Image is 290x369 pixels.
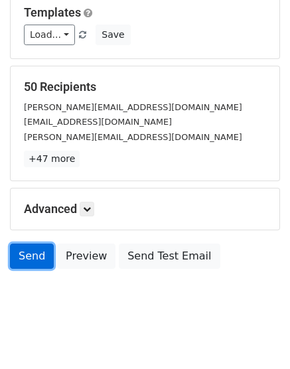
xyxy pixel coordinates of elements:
[24,5,81,19] a: Templates
[119,244,220,269] a: Send Test Email
[10,244,54,269] a: Send
[24,151,80,167] a: +47 more
[57,244,115,269] a: Preview
[24,117,172,127] small: [EMAIL_ADDRESS][DOMAIN_NAME]
[24,80,266,94] h5: 50 Recipients
[24,132,242,142] small: [PERSON_NAME][EMAIL_ADDRESS][DOMAIN_NAME]
[24,102,242,112] small: [PERSON_NAME][EMAIL_ADDRESS][DOMAIN_NAME]
[224,305,290,369] iframe: Chat Widget
[96,25,130,45] button: Save
[24,25,75,45] a: Load...
[24,202,266,216] h5: Advanced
